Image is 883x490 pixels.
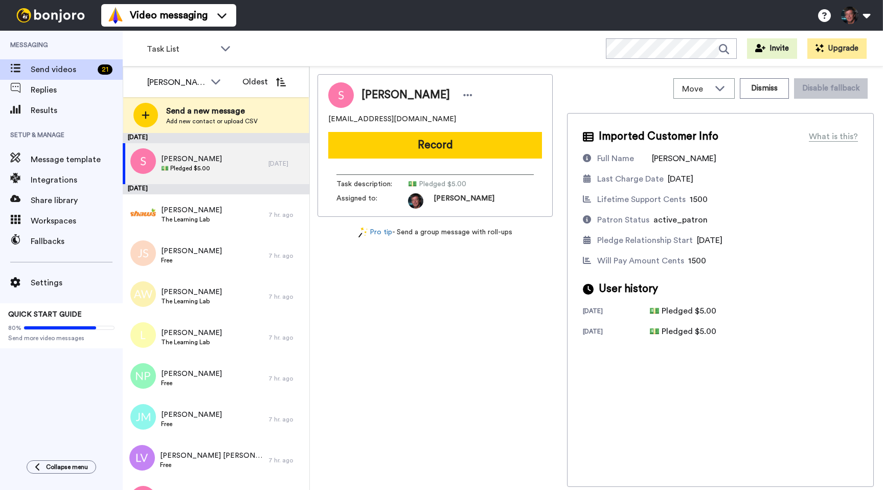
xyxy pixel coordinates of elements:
[123,133,309,143] div: [DATE]
[268,415,304,424] div: 7 hr. ago
[130,281,156,307] img: aw.png
[161,256,222,264] span: Free
[161,410,222,420] span: [PERSON_NAME]
[130,322,156,348] img: l.png
[31,153,123,166] span: Message template
[161,338,222,346] span: The Learning Lab
[690,195,708,204] span: 1500
[583,327,649,338] div: [DATE]
[161,215,222,224] span: The Learning Lab
[46,463,88,471] span: Collapse menu
[166,117,258,125] span: Add new contact or upload CSV
[123,184,309,194] div: [DATE]
[268,293,304,301] div: 7 hr. ago
[597,214,649,226] div: Patron Status
[652,154,716,163] span: [PERSON_NAME]
[27,460,96,474] button: Collapse menu
[597,193,686,206] div: Lifetime Support Cents
[129,445,155,471] img: lv.png
[268,211,304,219] div: 7 hr. ago
[747,38,797,59] button: Invite
[328,132,542,159] button: Record
[161,379,222,387] span: Free
[130,199,156,225] img: 42b554ec-42a2-4498-bed7-f5f3bd50c402.jpg
[268,252,304,260] div: 7 hr. ago
[8,324,21,332] span: 80%
[31,215,123,227] span: Workspaces
[597,234,693,247] div: Pledge Relationship Start
[434,193,494,209] span: [PERSON_NAME]
[107,7,124,24] img: vm-color.svg
[8,311,82,318] span: QUICK START GUIDE
[161,420,222,428] span: Free
[147,76,206,88] div: [PERSON_NAME]
[31,104,123,117] span: Results
[8,334,115,342] span: Send more video messages
[358,227,392,238] a: Pro tip
[147,43,215,55] span: Task List
[31,84,123,96] span: Replies
[130,240,156,266] img: js.png
[597,255,684,267] div: Will Pay Amount Cents
[336,193,408,209] span: Assigned to:
[649,305,716,317] div: 💵 Pledged $5.00
[161,297,222,305] span: The Learning Lab
[31,277,123,289] span: Settings
[268,456,304,464] div: 7 hr. ago
[682,83,710,95] span: Move
[31,174,123,186] span: Integrations
[668,175,693,183] span: [DATE]
[794,78,868,99] button: Disable fallback
[807,38,867,59] button: Upgrade
[161,164,222,172] span: 💵 Pledged $5.00
[408,179,505,189] span: 💵 Pledged $5.00
[268,374,304,383] div: 7 hr. ago
[130,404,156,430] img: jm.png
[328,114,456,124] span: [EMAIL_ADDRESS][DOMAIN_NAME]
[161,205,222,215] span: [PERSON_NAME]
[318,227,553,238] div: - Send a group message with roll-ups
[130,148,156,174] img: s.png
[653,216,708,224] span: active_patron
[740,78,789,99] button: Dismiss
[161,154,222,164] span: [PERSON_NAME]
[235,72,293,92] button: Oldest
[597,152,634,165] div: Full Name
[268,333,304,342] div: 7 hr. ago
[161,287,222,297] span: [PERSON_NAME]
[358,227,368,238] img: magic-wand.svg
[31,194,123,207] span: Share library
[130,363,156,389] img: np.png
[12,8,89,23] img: bj-logo-header-white.svg
[31,63,94,76] span: Send videos
[336,179,408,189] span: Task description :
[328,82,354,108] img: Image of Sarah
[31,235,123,248] span: Fallbacks
[130,8,208,23] span: Video messaging
[160,461,263,469] span: Free
[161,246,222,256] span: [PERSON_NAME]
[268,160,304,168] div: [DATE]
[361,87,450,103] span: [PERSON_NAME]
[649,325,716,338] div: 💵 Pledged $5.00
[597,173,664,185] div: Last Charge Date
[161,328,222,338] span: [PERSON_NAME]
[688,257,706,265] span: 1500
[166,105,258,117] span: Send a new message
[408,193,423,209] img: d72868d0-47ad-4281-a139-e3ba71da9a6a-1755001586.jpg
[809,130,858,143] div: What is this?
[697,236,722,244] span: [DATE]
[599,281,658,297] span: User history
[98,64,112,75] div: 21
[599,129,718,144] span: Imported Customer Info
[161,369,222,379] span: [PERSON_NAME]
[583,307,649,317] div: [DATE]
[160,451,263,461] span: [PERSON_NAME] [PERSON_NAME] [PERSON_NAME]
